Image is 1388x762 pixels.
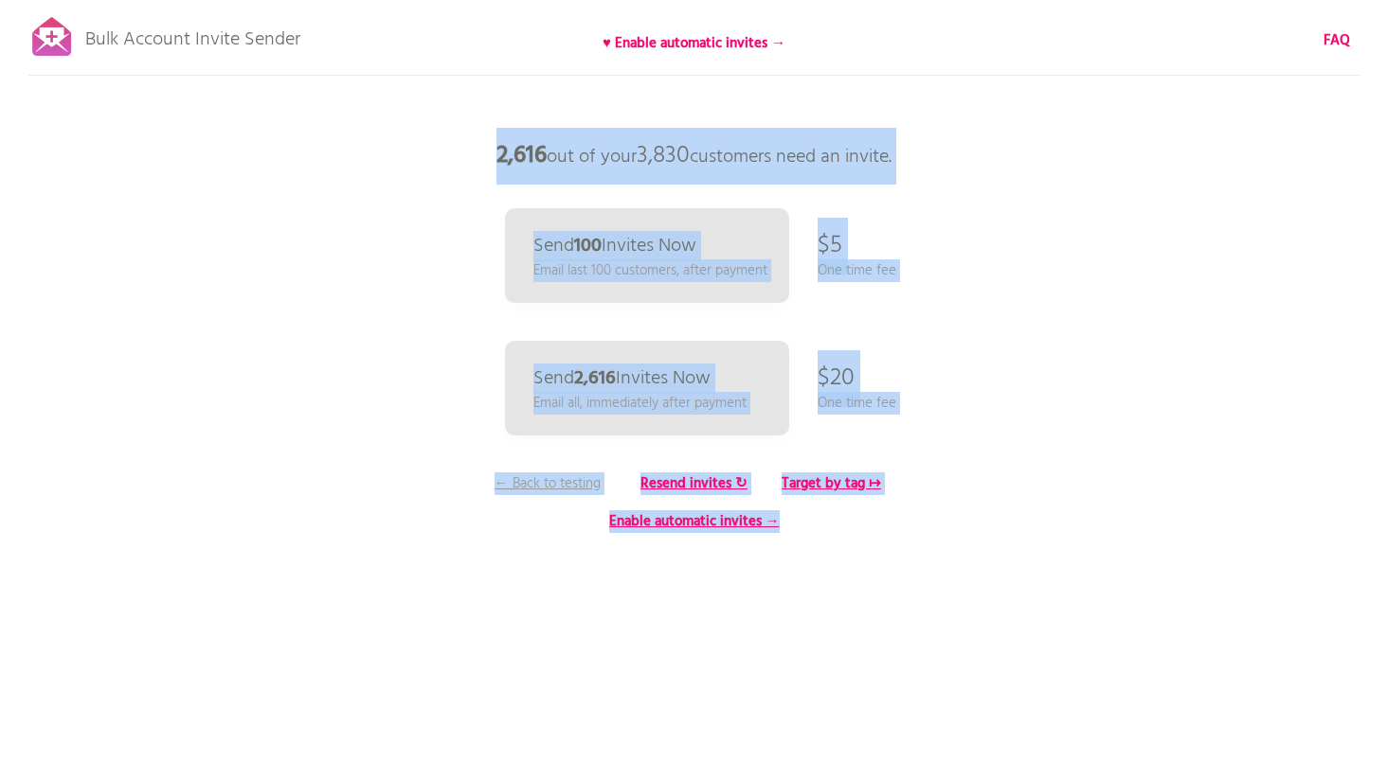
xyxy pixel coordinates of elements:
[533,369,711,388] p: Send Invites Now
[782,472,881,495] b: Target by tag ↦
[533,393,747,414] p: Email all, immediately after payment
[818,350,855,407] p: $20
[505,341,789,435] a: Send2,616Invites Now Email all, immediately after payment
[818,393,896,414] p: One time fee
[603,32,785,55] b: ♥ Enable automatic invites →
[818,218,842,275] p: $5
[496,137,547,175] b: 2,616
[640,472,748,495] b: Resend invites ↻
[574,363,616,394] b: 2,616
[1324,30,1350,51] a: FAQ
[477,473,619,494] p: ← Back to testing
[1324,29,1350,52] b: FAQ
[85,11,300,59] p: Bulk Account Invite Sender
[574,231,602,261] b: 100
[505,208,789,303] a: Send100Invites Now Email last 100 customers, after payment
[609,510,780,533] b: Enable automatic invites →
[637,137,690,175] span: 3,830
[533,260,767,281] p: Email last 100 customers, after payment
[533,237,696,256] p: Send Invites Now
[818,260,896,281] p: One time fee
[410,128,979,185] p: out of your customers need an invite.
